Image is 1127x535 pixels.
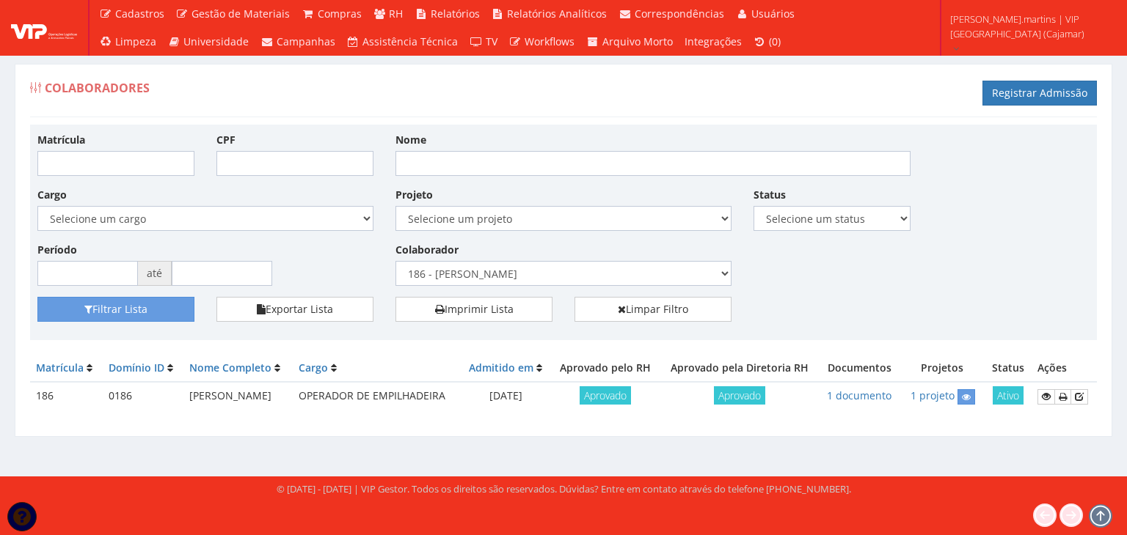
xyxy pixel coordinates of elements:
span: Relatórios Analíticos [507,7,607,21]
span: Assistência Técnica [362,34,458,48]
span: Limpeza [115,34,156,48]
td: OPERADOR DE EMPILHADEIRA [293,382,461,410]
a: 1 documento [827,388,891,402]
a: Admitido em [469,361,533,374]
span: Integrações [685,34,742,48]
a: Imprimir Lista [395,297,552,322]
span: Cadastros [115,7,164,21]
a: Matrícula [36,361,84,374]
label: CPF [216,133,236,147]
button: Filtrar Lista [37,297,194,322]
span: Relatórios [431,7,480,21]
span: Campanhas [277,34,335,48]
label: Status [754,188,786,202]
img: logo [11,17,77,39]
span: Workflows [525,34,575,48]
td: 0186 [103,382,183,410]
span: Ativo [993,386,1024,405]
span: Aprovado [580,386,631,405]
span: Aprovado [714,386,765,405]
th: Aprovado pelo RH [551,355,660,382]
a: Universidade [162,28,255,56]
span: TV [486,34,497,48]
span: RH [389,7,403,21]
button: Exportar Lista [216,297,373,322]
label: Colaborador [395,243,459,257]
div: © [DATE] - [DATE] | VIP Gestor. Todos os direitos são reservados. Dúvidas? Entre em contato atrav... [277,482,851,496]
a: Assistência Técnica [341,28,464,56]
label: Projeto [395,188,433,202]
th: Aprovado pela Diretoria RH [660,355,820,382]
a: (0) [748,28,787,56]
span: [PERSON_NAME].martins | VIP [GEOGRAPHIC_DATA] (Cajamar) [950,12,1108,41]
a: Campanhas [255,28,341,56]
a: Limpar Filtro [575,297,732,322]
td: [DATE] [461,382,551,410]
span: Universidade [183,34,249,48]
a: Registrar Admissão [982,81,1097,106]
a: Workflows [503,28,581,56]
th: Status [985,355,1032,382]
span: até [138,261,172,286]
span: Usuários [751,7,795,21]
label: Matrícula [37,133,85,147]
span: Correspondências [635,7,724,21]
a: Arquivo Morto [580,28,679,56]
td: [PERSON_NAME] [183,382,293,410]
label: Período [37,243,77,257]
a: TV [464,28,503,56]
span: Gestão de Materiais [192,7,290,21]
a: Domínio ID [109,361,164,374]
span: Compras [318,7,362,21]
th: Documentos [819,355,900,382]
a: 1 projeto [911,388,955,402]
a: Limpeza [93,28,162,56]
label: Nome [395,133,426,147]
a: Integrações [679,28,748,56]
a: Nome Completo [189,361,271,374]
label: Cargo [37,188,67,202]
span: Colaboradores [45,80,150,96]
th: Projetos [900,355,985,382]
span: Arquivo Morto [602,34,673,48]
a: Cargo [299,361,328,374]
td: 186 [30,382,103,410]
th: Ações [1032,355,1097,382]
span: (0) [769,34,781,48]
